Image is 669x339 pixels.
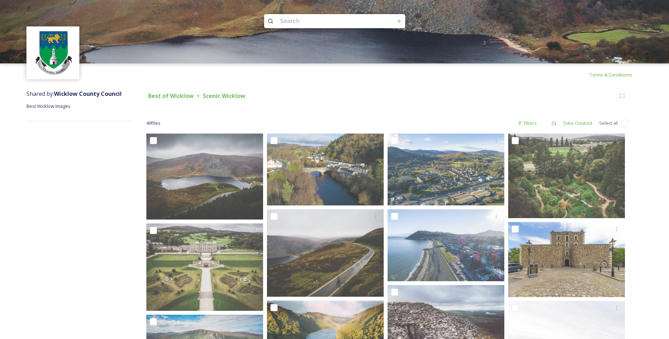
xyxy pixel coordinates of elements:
[508,134,625,218] img: DJI_0314.jpg
[26,90,122,98] span: Shared by:
[560,116,596,130] div: Date Created
[146,134,263,220] img: DJI_0097.jpg
[148,92,194,100] strong: Best of Wicklow
[589,70,643,79] a: Terms & Conditions
[599,120,618,127] span: Select all
[388,209,504,281] img: Bray 4.jpg
[28,27,79,79] img: download%20(9).png
[203,92,245,100] strong: Scenic Wicklow
[589,72,632,78] span: Terms & Conditions
[54,90,122,98] strong: Wicklow County Council
[388,134,504,205] img: Kilmacanogue 2.jpg
[26,103,71,109] span: Best Wicklow Images
[508,222,625,297] img: Wicklow Town, Co Wicklow_master.jpg
[267,209,384,297] img: DJI_0269.jpg
[277,13,373,29] input: Search
[146,223,263,311] img: DJI_0271.jpg
[146,120,160,127] span: 49 file s
[514,116,540,130] div: Filters
[267,134,384,205] img: Avoca 3.jpg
